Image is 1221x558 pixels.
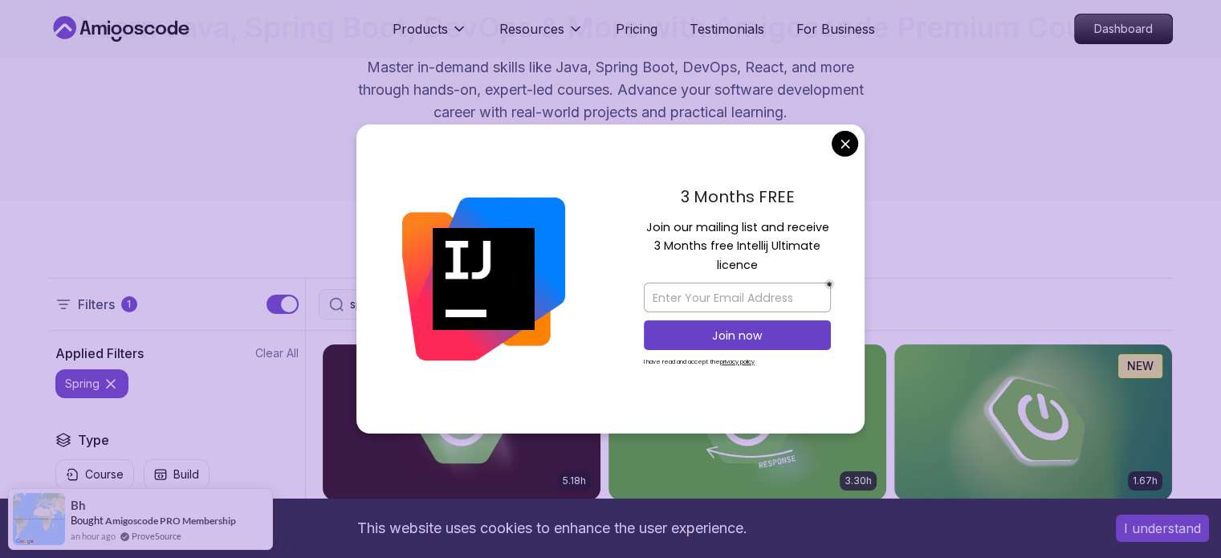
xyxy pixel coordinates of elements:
[845,475,872,487] p: 3.30h
[323,344,600,500] img: Advanced Spring Boot card
[1074,14,1173,44] a: Dashboard
[1133,475,1158,487] p: 1.67h
[255,345,299,361] button: Clear All
[144,459,210,490] button: Build
[71,514,104,527] span: Bought
[71,499,86,512] span: bh
[85,466,124,483] p: Course
[55,459,134,490] button: Course
[616,19,657,39] a: Pricing
[78,295,115,314] p: Filters
[350,296,694,312] input: Search Java, React, Spring boot ...
[12,511,1092,546] div: This website uses cookies to enhance the user experience.
[499,19,584,51] button: Resources
[13,493,65,545] img: provesource social proof notification image
[55,369,128,398] button: spring
[127,298,131,311] p: 1
[563,475,586,487] p: 5.18h
[690,19,764,39] a: Testimonials
[65,376,100,392] p: spring
[393,19,467,51] button: Products
[55,344,144,363] h2: Applied Filters
[796,19,875,39] a: For Business
[105,515,236,527] a: Amigoscode PRO Membership
[71,529,116,543] span: an hour ago
[132,529,181,543] a: ProveSource
[393,19,448,39] p: Products
[1075,14,1172,43] p: Dashboard
[341,56,881,124] p: Master in-demand skills like Java, Spring Boot, DevOps, React, and more through hands-on, expert-...
[1127,358,1154,374] p: NEW
[173,466,199,483] p: Build
[894,344,1172,500] img: Spring Boot for Beginners card
[1116,515,1209,542] button: Accept cookies
[78,430,109,450] h2: Type
[499,19,564,39] p: Resources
